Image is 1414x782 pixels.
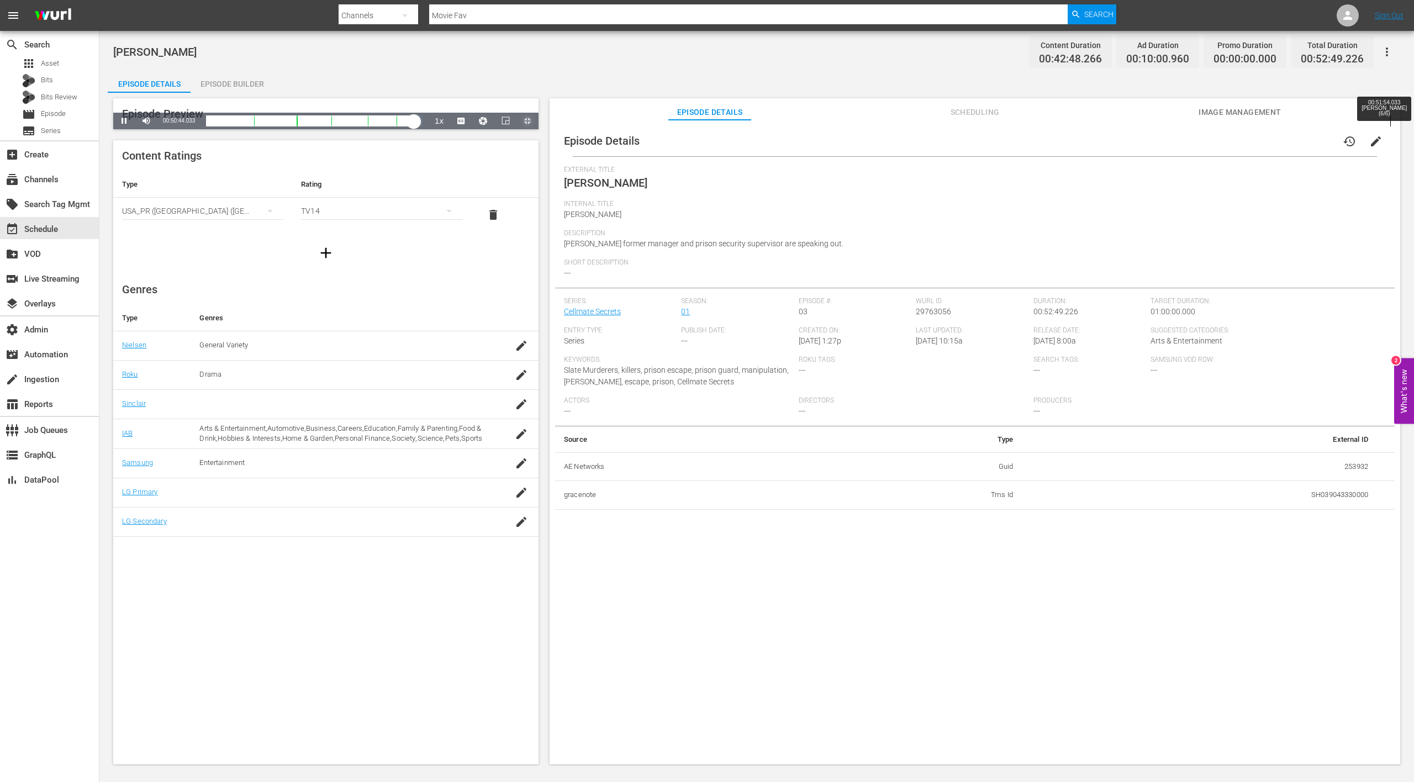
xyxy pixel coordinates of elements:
button: Captions [450,113,472,129]
a: LG Secondary [122,517,167,525]
span: Created On: [799,326,910,335]
span: Slate Murderers, killers, prison escape, prison guard, manipulation, [PERSON_NAME], escape, priso... [564,366,789,386]
span: Content Ratings [122,149,202,162]
span: --- [1033,366,1040,374]
button: delete [480,202,506,228]
span: 00:00:00.000 [1213,53,1276,66]
span: [PERSON_NAME] [564,210,621,219]
span: External Title [564,166,1380,175]
span: Episode Preview [122,107,203,120]
a: IAB [122,429,133,437]
span: delete [487,208,500,221]
span: 00:10:00.960 [1126,53,1189,66]
span: Episode Details [564,134,640,147]
a: LG Primary [122,488,157,496]
span: Job Queues [6,424,19,437]
span: menu [7,9,20,22]
span: Short Description [564,258,1380,267]
span: Schedule [6,223,19,236]
span: Asset [41,58,59,69]
div: Ad Duration [1126,38,1189,53]
span: edit [1369,135,1383,148]
a: 01 [681,307,690,316]
button: Jump To Time [472,113,494,129]
span: Bits Review [41,92,77,103]
div: Bits [22,74,35,87]
span: --- [1033,406,1040,415]
span: Producers [1033,397,1263,405]
span: Overlays [6,297,19,310]
th: Source [555,426,833,453]
a: Cellmate Secrets [564,307,621,316]
span: 00:52:49.226 [1301,53,1364,66]
span: [PERSON_NAME] former manager and prison security supervisor are speaking out. [564,239,843,248]
span: Directors [799,397,1028,405]
span: Reports [6,398,19,411]
span: VOD [6,247,19,261]
span: 03 [799,307,808,316]
span: Search Tags: [1033,356,1145,364]
span: Target Duration: [1151,297,1380,306]
span: Publish Date: [681,326,793,335]
th: External ID [1022,426,1377,453]
span: [DATE] 10:15a [916,336,963,345]
span: Keywords: [564,356,793,364]
a: Sign Out [1375,11,1404,20]
th: Type [833,426,1022,453]
span: 00:52:49.226 [1033,307,1078,316]
button: Search [1068,4,1116,24]
div: Episode Builder [191,71,273,97]
span: 00:50:44.033 [163,118,195,124]
span: Last Updated: [916,326,1027,335]
span: DataPool [6,473,19,487]
th: Rating [292,171,471,198]
span: Channels [6,173,19,186]
span: Description [564,229,1380,238]
span: [DATE] 8:00a [1033,336,1076,345]
div: 2 [1391,356,1400,365]
span: Search [1084,4,1114,24]
span: Series [41,125,61,136]
div: Promo Duration [1213,38,1276,53]
div: USA_PR ([GEOGRAPHIC_DATA] ([GEOGRAPHIC_DATA])) [122,196,283,226]
span: Entry Type: [564,326,676,335]
span: Season: [681,297,793,306]
button: Episode Details [108,71,191,93]
div: Content Duration [1039,38,1102,53]
button: edit [1363,128,1389,155]
span: Automation [6,348,19,361]
span: [PERSON_NAME] [564,176,647,189]
button: Playback Rate [428,113,450,129]
span: Episode [41,108,66,119]
span: Episode [22,108,35,121]
span: Asset [22,57,35,70]
span: Series [22,124,35,138]
span: Samsung VOD Row: [1151,356,1262,364]
table: simple table [555,426,1395,510]
span: Search Tag Mgmt [6,198,19,211]
span: --- [681,336,688,345]
th: Type [113,305,191,331]
td: Tms Id [833,481,1022,510]
td: SH039043330000 [1022,481,1377,510]
span: Scheduling [933,105,1016,119]
span: --- [799,366,805,374]
button: Pause [113,113,135,129]
span: Internal Title [564,200,1380,209]
span: --- [564,406,571,415]
td: 253932 [1022,452,1377,481]
div: Bits Review [22,91,35,104]
table: simple table [113,171,539,232]
th: AE Networks [555,452,833,481]
button: Open Feedback Widget [1394,358,1414,424]
a: Roku [122,370,138,378]
span: Episode #: [799,297,910,306]
span: Roku Tags: [799,356,1028,364]
span: [DATE] 1:27p [799,336,841,345]
span: 01:00:00.000 [1151,307,1195,316]
span: Wurl ID: [916,297,1027,306]
a: Nielsen [122,341,146,349]
span: Admin [6,323,19,336]
div: Episode Details [108,71,191,97]
th: Genres [191,305,492,331]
